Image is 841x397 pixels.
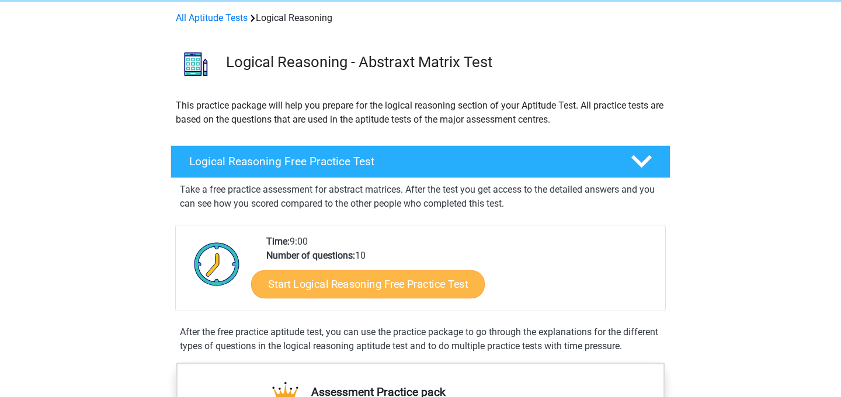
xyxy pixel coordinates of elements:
[175,325,666,353] div: After the free practice aptitude test, you can use the practice package to go through the explana...
[180,183,661,211] p: Take a free practice assessment for abstract matrices. After the test you get access to the detai...
[171,11,670,25] div: Logical Reasoning
[189,155,612,168] h4: Logical Reasoning Free Practice Test
[226,53,661,71] h3: Logical Reasoning - Abstraxt Matrix Test
[266,250,355,261] b: Number of questions:
[166,145,675,178] a: Logical Reasoning Free Practice Test
[251,270,485,298] a: Start Logical Reasoning Free Practice Test
[176,99,665,127] p: This practice package will help you prepare for the logical reasoning section of your Aptitude Te...
[171,39,221,89] img: logical reasoning
[258,235,665,311] div: 9:00 10
[176,12,248,23] a: All Aptitude Tests
[187,235,246,293] img: Clock
[266,236,290,247] b: Time:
